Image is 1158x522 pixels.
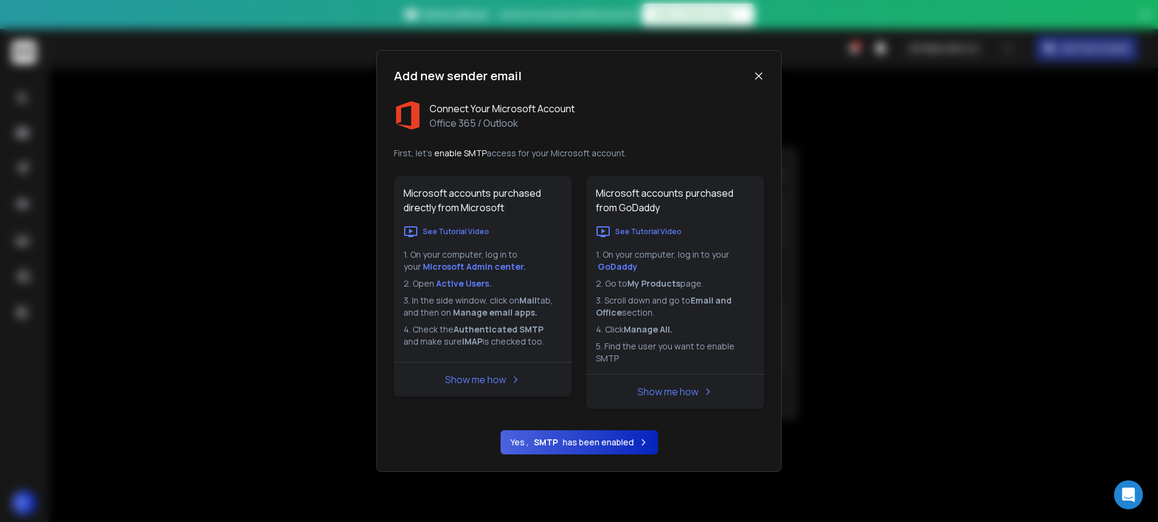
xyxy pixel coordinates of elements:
[403,323,562,348] li: 4. Check the and make sure is checked too.
[423,227,489,237] p: See Tutorial Video
[454,323,543,335] b: Authenticated SMTP
[596,249,755,273] li: 1. On your computer, log in to your
[403,249,562,273] li: 1. On your computer, log in to your
[501,430,658,454] button: Yes ,SMTPhas been enabled
[462,336,482,347] b: IMAP
[434,147,487,159] span: enable SMTP
[519,294,537,306] b: Mail
[453,307,537,318] b: Manage email apps.
[598,261,638,272] a: GoDaddy
[445,373,506,386] a: Show me how
[1114,480,1143,509] div: Open Intercom Messenger
[394,147,764,159] p: First, let's access for your Microsoft account.
[624,323,672,335] b: Manage All.
[627,278,680,289] b: My Products
[596,294,755,319] li: 3. Scroll down and go to section.
[429,116,575,130] p: Office 365 / Outlook
[403,294,562,319] li: 3. In the side window, click on tab, and then on
[394,176,572,224] h1: Microsoft accounts purchased directly from Microsoft
[429,101,575,116] h1: Connect Your Microsoft Account
[596,278,755,290] li: 2. Go to page.
[423,261,526,272] a: Microsoft Admin center.
[534,436,558,448] b: SMTP
[596,294,733,318] b: Email and Office
[596,323,755,336] li: 4. Click
[615,227,682,237] p: See Tutorial Video
[638,385,698,398] a: Show me how
[394,68,522,84] h1: Add new sender email
[403,278,562,290] li: 2. Open
[596,340,755,364] li: 5. Find the user you want to enable SMTP
[586,176,764,224] h1: Microsoft accounts purchased from GoDaddy
[436,278,492,289] a: Active Users.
